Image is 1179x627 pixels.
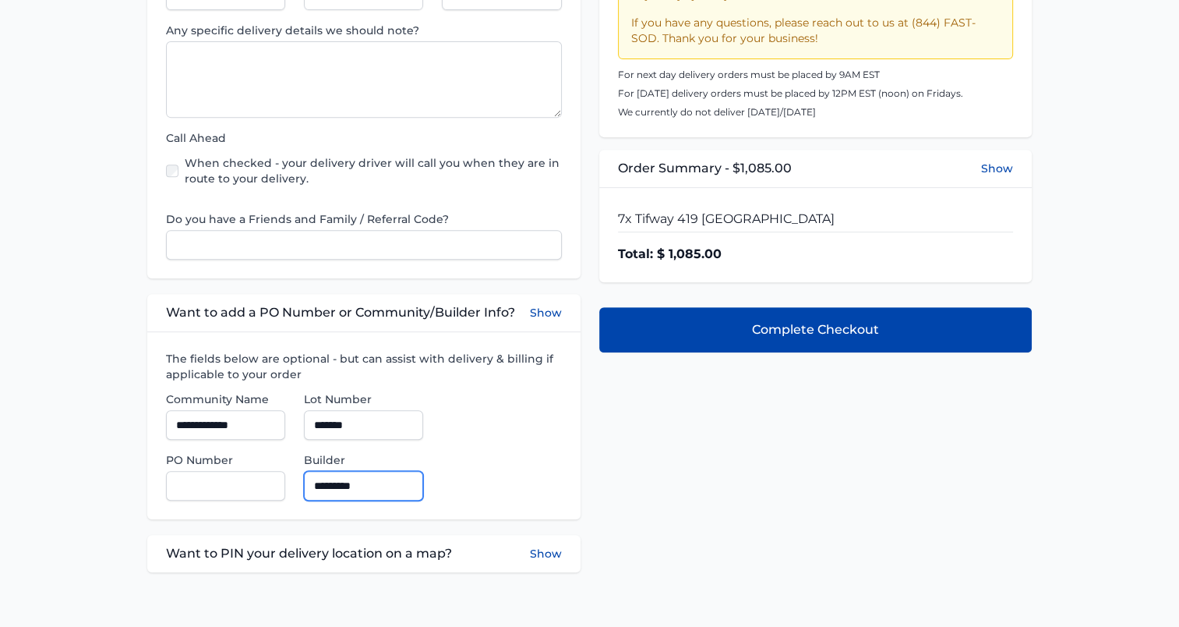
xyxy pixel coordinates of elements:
label: Lot Number [304,391,423,407]
li: 7x Tifway 419 [GEOGRAPHIC_DATA] [618,207,1013,232]
label: Builder [304,452,423,468]
label: Community Name [166,391,285,407]
span: Complete Checkout [752,321,879,339]
label: PO Number [166,452,285,468]
button: Show [530,544,562,563]
label: When checked - your delivery driver will call you when they are in route to your delivery. [185,155,561,186]
p: We currently do not deliver [DATE]/[DATE] [618,106,1013,119]
p: For next day delivery orders must be placed by 9AM EST [618,69,1013,81]
button: Complete Checkout [599,307,1032,352]
button: Show [530,303,562,322]
span: Want to PIN your delivery location on a map? [166,544,452,563]
label: The fields below are optional - but can assist with delivery & billing if applicable to your order [166,351,561,382]
span: Want to add a PO Number or Community/Builder Info? [166,303,515,322]
button: Show [981,161,1013,176]
p: For [DATE] delivery orders must be placed by 12PM EST (noon) on Fridays. [618,87,1013,100]
label: Any specific delivery details we should note? [166,23,561,38]
p: If you have any questions, please reach out to us at (844) FAST-SOD. Thank you for your business! [631,15,1000,46]
label: Call Ahead [166,130,561,146]
label: Do you have a Friends and Family / Referral Code? [166,211,561,227]
span: Total: $ 1,085.00 [618,245,722,264]
span: Order Summary - $1,085.00 [618,159,792,178]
